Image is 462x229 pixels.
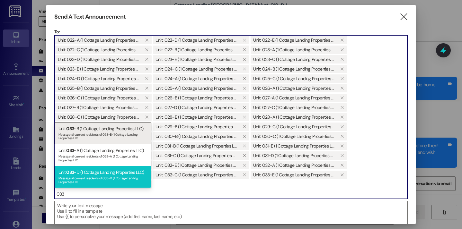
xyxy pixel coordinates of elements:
[155,55,237,64] span: Unit: 023~E (1 Cottage Landing Properties LLC)
[155,103,237,112] span: Unit: 027~D (1 Cottage Landing Properties LLC)
[58,103,139,112] span: Unit: 027~B (1 Cottage Landing Properties LLC)
[155,123,237,131] span: Unit: 029~B (1 Cottage Landing Properties LLC)
[145,76,148,81] i: 
[145,86,148,91] i: 
[337,132,347,140] button: Unit: 030~C (1 Cottage Landing Properties LLC)
[337,36,347,44] button: Unit: 022~E (1 Cottage Landing Properties LLC)
[58,175,147,184] div: Message all current residents of 033~D (1 Cottage Landing Properties LLC
[145,47,148,52] i: 
[58,153,147,162] div: Message all current residents of 033~A (1 Cottage Landing Properties LLC
[340,115,344,120] i: 
[337,171,347,179] button: Unit: 033~E (1 Cottage Landing Properties LLC)
[337,151,347,160] button: Unit: 031~D (1 Cottage Landing Properties LLC)
[54,13,126,21] h3: Send A Text Announcement
[243,153,246,158] i: 
[337,84,347,92] button: Unit: 026~A (1 Cottage Landing Properties LLC)
[337,123,347,131] button: Unit: 029~C (1 Cottage Landing Properties LLC)
[253,123,335,131] span: Unit: 029~C (1 Cottage Landing Properties LLC)
[58,94,139,102] span: Unit: 026~C (1 Cottage Landing Properties LLC)
[340,57,344,62] i: 
[240,46,249,54] button: Unit: 022~B (1 Cottage Landing Properties LLC)
[243,47,246,52] i: 
[240,74,249,83] button: Unit: 024~A (1 Cottage Landing Properties LLC)
[253,65,335,73] span: Unit: 024~B (1 Cottage Landing Properties LLC)
[340,124,344,129] i: 
[58,36,139,44] span: Unit: 022~A (1 Cottage Landing Properties LLC)
[145,66,148,72] i: 
[340,86,344,91] i: 
[66,169,74,175] span: 033
[337,55,347,64] button: Unit: 023~C (1 Cottage Landing Properties LLC)
[253,103,335,112] span: Unit: 027~C (1 Cottage Landing Properties LLC)
[58,131,147,140] div: Message all current residents of 033~B (1 Cottage Landing Properties LLC
[155,65,237,73] span: Unit: 024~C (1 Cottage Landing Properties LLC)
[240,36,249,44] button: Unit: 022~D (1 Cottage Landing Properties LLC)
[66,126,74,131] span: 033
[337,142,347,150] button: Unit: 031~E (1 Cottage Landing Properties LLC)
[55,166,151,188] div: Unit: ~D (1 Cottage Landing Properties LLC)
[55,122,151,144] div: Unit: ~B (1 Cottage Landing Properties LLC)
[243,86,246,91] i: 
[340,66,344,72] i: 
[240,123,249,131] button: Unit: 029~B (1 Cottage Landing Properties LLC)
[155,74,237,83] span: Unit: 024~A (1 Cottage Landing Properties LLC)
[240,55,249,64] button: Unit: 023~E (1 Cottage Landing Properties LLC)
[58,113,139,121] span: Unit: 028~C (1 Cottage Landing Properties LLC)
[243,124,246,129] i: 
[243,143,246,148] i: 
[55,189,407,199] input: Type to select the units, buildings, or communities you want to message. (e.g. 'Unit 1A', 'Buildi...
[240,65,249,73] button: Unit: 024~C (1 Cottage Landing Properties LLC)
[253,151,335,160] span: Unit: 031~D (1 Cottage Landing Properties LLC)
[243,134,246,139] i: 
[253,74,335,83] span: Unit: 025~C (1 Cottage Landing Properties LLC)
[155,171,237,179] span: Unit: 032~C (1 Cottage Landing Properties LLC)
[240,161,249,169] button: Unit: 032~E (1 Cottage Landing Properties LLC)
[54,29,408,35] p: To:
[145,57,148,62] i: 
[240,171,249,179] button: Unit: 032~C (1 Cottage Landing Properties LLC)
[340,105,344,110] i: 
[243,172,246,177] i: 
[155,36,237,44] span: Unit: 022~D (1 Cottage Landing Properties LLC)
[243,66,246,72] i: 
[243,76,246,81] i: 
[253,46,335,54] span: Unit: 023~A (1 Cottage Landing Properties LLC)
[243,115,246,120] i: 
[240,132,249,140] button: Unit: 030~B (1 Cottage Landing Properties LLC)
[337,74,347,83] button: Unit: 025~C (1 Cottage Landing Properties LLC)
[253,55,335,64] span: Unit: 023~C (1 Cottage Landing Properties LLC)
[253,132,335,140] span: Unit: 030~C (1 Cottage Landing Properties LLC)
[337,46,347,54] button: Unit: 023~A (1 Cottage Landing Properties LLC)
[337,65,347,73] button: Unit: 024~B (1 Cottage Landing Properties LLC)
[243,57,246,62] i: 
[240,151,249,160] button: Unit: 031~C (1 Cottage Landing Properties LLC)
[253,84,335,92] span: Unit: 026~A (1 Cottage Landing Properties LLC)
[142,94,152,102] button: Unit: 026~C (1 Cottage Landing Properties LLC)
[155,142,237,150] span: Unit: 031~B (1 Cottage Landing Properties LLC)
[253,171,335,179] span: Unit: 033~E (1 Cottage Landing Properties LLC)
[142,36,152,44] button: Unit: 022~A (1 Cottage Landing Properties LLC)
[243,38,246,43] i: 
[142,65,152,73] button: Unit: 023~B (1 Cottage Landing Properties LLC)
[142,55,152,64] button: Unit: 023~D (1 Cottage Landing Properties LLC)
[337,94,347,102] button: Unit: 027~A (1 Cottage Landing Properties LLC)
[145,115,148,120] i: 
[340,95,344,100] i: 
[240,84,249,92] button: Unit: 025~A (1 Cottage Landing Properties LLC)
[66,148,74,153] span: 033
[253,161,335,169] span: Unit: 032~A (1 Cottage Landing Properties LLC)
[145,38,148,43] i: 
[58,55,139,64] span: Unit: 023~D (1 Cottage Landing Properties LLC)
[243,105,246,110] i: 
[155,84,237,92] span: Unit: 025~A (1 Cottage Landing Properties LLC)
[155,151,237,160] span: Unit: 031~C (1 Cottage Landing Properties LLC)
[340,143,344,148] i: 
[58,46,139,54] span: Unit: 022~C (1 Cottage Landing Properties LLC)
[58,65,139,73] span: Unit: 023~B (1 Cottage Landing Properties LLC)
[142,74,152,83] button: Unit: 024~D (1 Cottage Landing Properties LLC)
[155,113,237,121] span: Unit: 028~B (1 Cottage Landing Properties LLC)
[240,113,249,121] button: Unit: 028~B (1 Cottage Landing Properties LLC)
[253,142,335,150] span: Unit: 031~E (1 Cottage Landing Properties LLC)
[340,163,344,168] i: 
[253,36,335,44] span: Unit: 022~E (1 Cottage Landing Properties LLC)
